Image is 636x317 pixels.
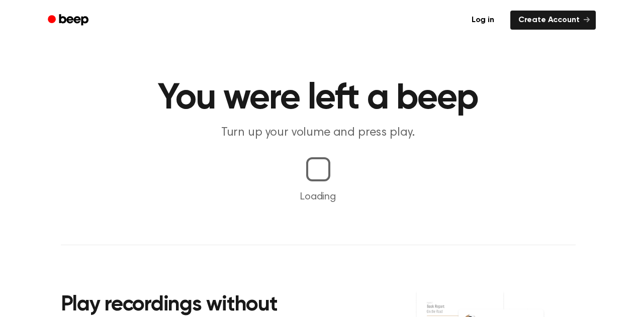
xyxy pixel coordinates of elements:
[41,11,98,30] a: Beep
[61,80,576,117] h1: You were left a beep
[462,9,504,32] a: Log in
[125,125,511,141] p: Turn up your volume and press play.
[510,11,596,30] a: Create Account
[12,189,624,204] p: Loading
